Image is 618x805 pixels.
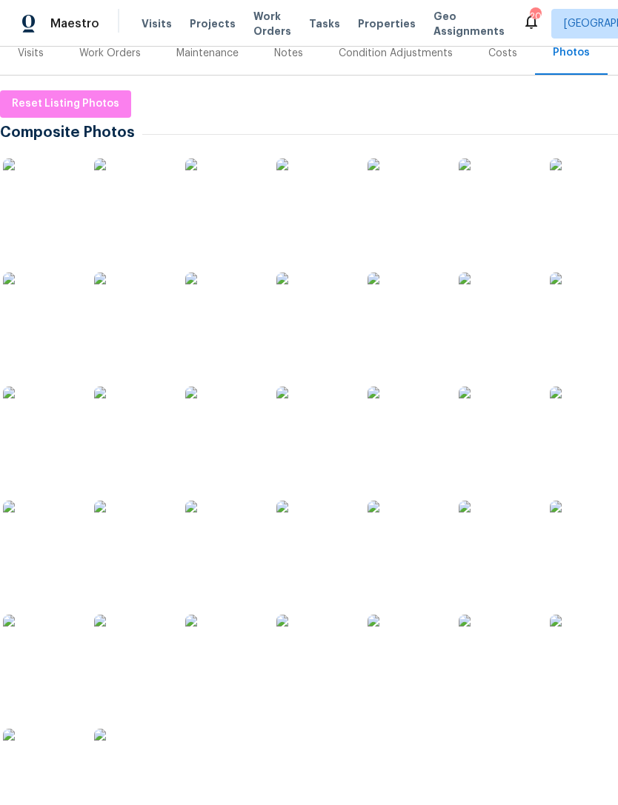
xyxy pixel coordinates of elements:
span: Properties [358,16,416,31]
span: Projects [190,16,236,31]
div: Notes [274,46,303,61]
div: Photos [553,45,590,60]
span: Geo Assignments [433,9,505,39]
span: Tasks [309,19,340,29]
div: Condition Adjustments [339,46,453,61]
div: Visits [18,46,44,61]
span: Maestro [50,16,99,31]
span: Work Orders [253,9,291,39]
div: Maintenance [176,46,239,61]
div: Work Orders [79,46,141,61]
div: 20 [530,9,540,24]
div: Costs [488,46,517,61]
span: Reset Listing Photos [12,95,119,113]
span: Visits [142,16,172,31]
